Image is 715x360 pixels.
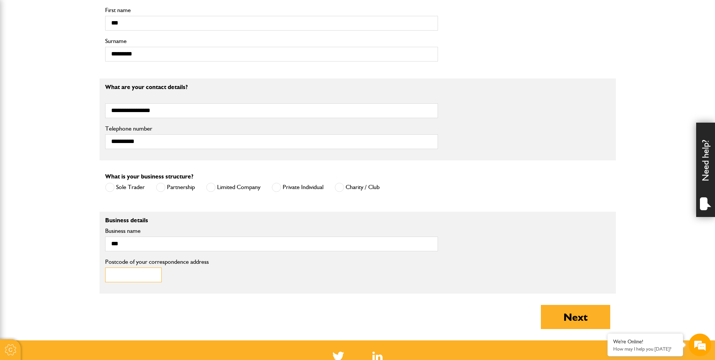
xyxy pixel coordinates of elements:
button: Next [541,305,610,329]
div: Need help? [696,123,715,217]
label: Private Individual [272,183,323,192]
label: Charity / Club [335,183,380,192]
label: First name [105,7,438,13]
img: d_20077148190_company_1631870298795_20077148190 [13,42,32,52]
div: Minimize live chat window [124,4,142,22]
div: Chat with us now [39,42,127,52]
label: What is your business structure? [105,174,193,180]
label: Sole Trader [105,183,145,192]
input: Enter your email address [10,92,138,109]
em: Start Chat [103,232,137,243]
p: What are your contact details? [105,84,438,90]
input: Enter your last name [10,70,138,86]
label: Business name [105,228,438,234]
p: Business details [105,217,438,223]
label: Partnership [156,183,195,192]
input: Enter your phone number [10,114,138,131]
div: We're Online! [613,338,677,345]
label: Surname [105,38,438,44]
textarea: Type your message and hit 'Enter' [10,137,138,226]
label: Telephone number [105,126,438,132]
label: Postcode of your correspondence address [105,259,220,265]
p: How may I help you today? [613,346,677,352]
label: Limited Company [206,183,260,192]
